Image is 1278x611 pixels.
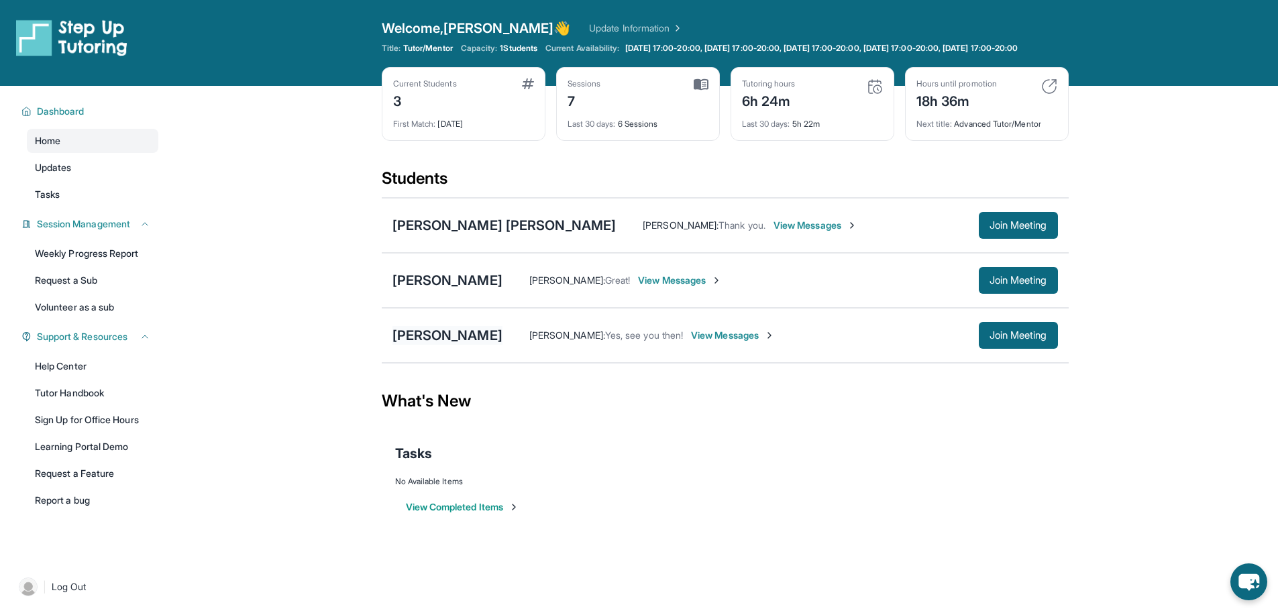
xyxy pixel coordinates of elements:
[395,476,1055,487] div: No Available Items
[638,274,722,287] span: View Messages
[529,274,605,286] span: [PERSON_NAME] :
[916,111,1057,129] div: Advanced Tutor/Mentor
[847,220,857,231] img: Chevron-Right
[643,219,718,231] span: [PERSON_NAME] :
[545,43,619,54] span: Current Availability:
[37,330,127,343] span: Support & Resources
[52,580,87,594] span: Log Out
[37,105,85,118] span: Dashboard
[27,408,158,432] a: Sign Up for Office Hours
[522,78,534,89] img: card
[27,268,158,292] a: Request a Sub
[990,221,1047,229] span: Join Meeting
[382,168,1069,197] div: Students
[1077,560,1211,582] p: [PERSON_NAME] S just matched with a student!
[742,111,883,129] div: 5h 22m
[16,19,127,56] img: logo
[37,217,130,231] span: Session Management
[393,119,436,129] span: First Match :
[32,105,150,118] button: Dashboard
[979,267,1058,294] button: Join Meeting
[500,43,537,54] span: 1 Students
[774,219,857,232] span: View Messages
[711,275,722,286] img: Chevron-Right
[623,43,1021,54] a: [DATE] 17:00-20:00, [DATE] 17:00-20:00, [DATE] 17:00-20:00, [DATE] 17:00-20:00, [DATE] 17:00-20:00
[27,182,158,207] a: Tasks
[43,579,46,595] span: |
[1041,78,1057,95] img: card
[392,271,502,290] div: [PERSON_NAME]
[382,43,401,54] span: Title:
[568,111,708,129] div: 6 Sessions
[35,161,72,174] span: Updates
[568,119,616,129] span: Last 30 days :
[718,219,765,231] span: Thank you.
[27,435,158,459] a: Learning Portal Demo
[625,43,1018,54] span: [DATE] 17:00-20:00, [DATE] 17:00-20:00, [DATE] 17:00-20:00, [DATE] 17:00-20:00, [DATE] 17:00-20:00
[27,156,158,180] a: Updates
[32,330,150,343] button: Support & Resources
[916,78,997,89] div: Hours until promotion
[990,331,1047,339] span: Join Meeting
[35,188,60,201] span: Tasks
[589,21,683,35] a: Update Information
[395,444,432,463] span: Tasks
[1230,563,1267,600] button: chat-button
[382,19,571,38] span: Welcome, [PERSON_NAME] 👋
[764,330,775,341] img: Chevron-Right
[27,488,158,512] a: Report a bug
[382,372,1069,431] div: What's New
[916,119,953,129] span: Next title :
[393,111,534,129] div: [DATE]
[529,329,605,341] span: [PERSON_NAME] :
[35,134,60,148] span: Home
[13,572,158,602] a: |Log Out
[392,326,502,345] div: [PERSON_NAME]
[27,129,158,153] a: Home
[916,89,997,111] div: 18h 36m
[979,322,1058,349] button: Join Meeting
[19,577,38,596] img: user-img
[406,500,519,514] button: View Completed Items
[27,354,158,378] a: Help Center
[568,89,601,111] div: 7
[461,43,498,54] span: Capacity:
[568,78,601,89] div: Sessions
[979,212,1058,239] button: Join Meeting
[670,21,683,35] img: Chevron Right
[392,216,617,235] div: [PERSON_NAME] [PERSON_NAME]
[393,78,457,89] div: Current Students
[27,461,158,486] a: Request a Feature
[742,119,790,129] span: Last 30 days :
[27,295,158,319] a: Volunteer as a sub
[27,241,158,266] a: Weekly Progress Report
[694,78,708,91] img: card
[990,276,1047,284] span: Join Meeting
[867,78,883,95] img: card
[403,43,453,54] span: Tutor/Mentor
[605,329,683,341] span: Yes, see you then!
[605,274,630,286] span: Great!
[32,217,150,231] button: Session Management
[691,329,775,342] span: View Messages
[393,89,457,111] div: 3
[27,381,158,405] a: Tutor Handbook
[742,78,796,89] div: Tutoring hours
[742,89,796,111] div: 6h 24m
